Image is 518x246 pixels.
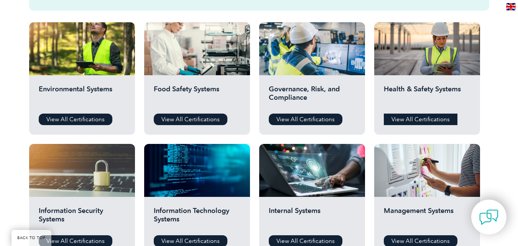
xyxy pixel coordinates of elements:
[12,230,51,246] a: BACK TO TOP
[384,85,470,108] h2: Health & Safety Systems
[269,85,355,108] h2: Governance, Risk, and Compliance
[479,208,498,227] img: contact-chat.png
[506,3,516,10] img: en
[154,85,240,108] h2: Food Safety Systems
[39,206,125,229] h2: Information Security Systems
[384,114,457,125] a: View All Certifications
[39,114,112,125] a: View All Certifications
[269,206,355,229] h2: Internal Systems
[269,114,342,125] a: View All Certifications
[154,114,227,125] a: View All Certifications
[384,206,470,229] h2: Management Systems
[154,206,240,229] h2: Information Technology Systems
[39,85,125,108] h2: Environmental Systems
